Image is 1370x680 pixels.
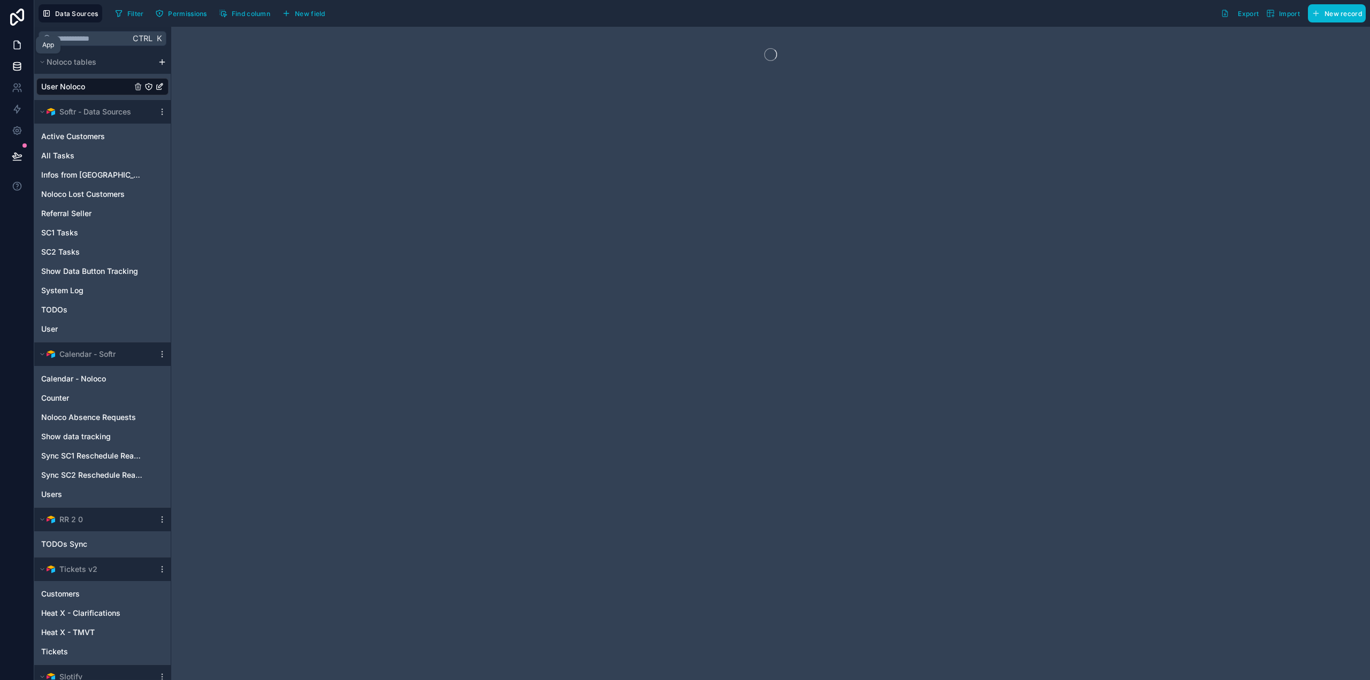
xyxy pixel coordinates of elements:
[39,4,102,22] button: Data Sources
[155,35,163,42] span: K
[232,10,270,18] span: Find column
[295,10,325,18] span: New field
[278,5,329,21] button: New field
[168,10,207,18] span: Permissions
[151,5,210,21] button: Permissions
[1262,4,1304,22] button: Import
[42,41,54,49] div: App
[1217,4,1262,22] button: Export
[1308,4,1366,22] button: New record
[132,32,154,45] span: Ctrl
[1304,4,1366,22] a: New record
[1238,10,1259,18] span: Export
[111,5,148,21] button: Filter
[55,10,98,18] span: Data Sources
[1325,10,1362,18] span: New record
[151,5,215,21] a: Permissions
[215,5,274,21] button: Find column
[1279,10,1300,18] span: Import
[127,10,144,18] span: Filter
